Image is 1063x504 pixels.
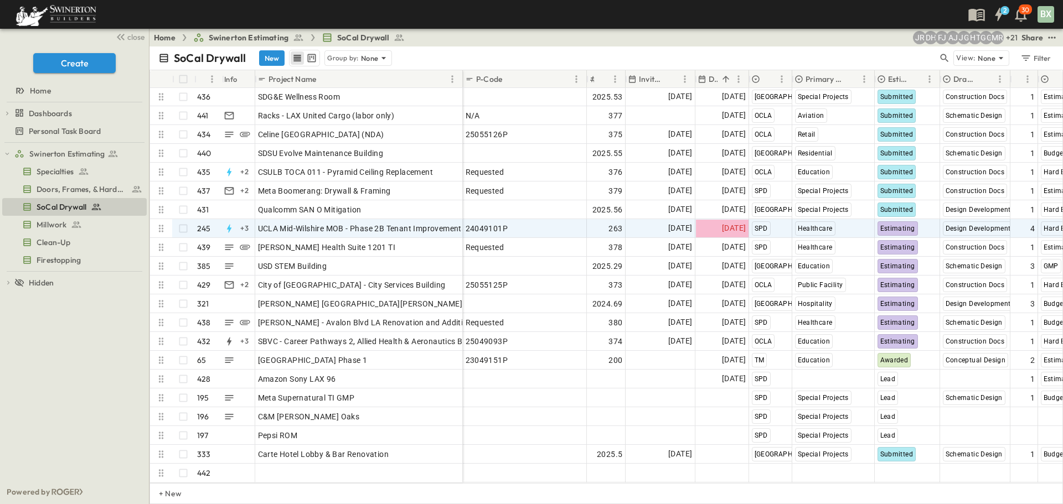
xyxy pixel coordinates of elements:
span: 2024.69 [592,298,623,309]
span: Construction Docs [946,337,1005,345]
p: Invite Date [639,74,664,85]
a: Clean-Up [2,235,145,250]
span: OCLA [755,168,772,176]
span: SPD [755,187,768,195]
span: Estimating [880,337,915,345]
span: Special Projects [798,206,849,214]
a: Doors, Frames, & Hardware [2,181,145,197]
span: 2025.53 [592,91,623,102]
button: Menu [678,72,692,86]
span: Racks - LAX United Cargo (labor only) [258,110,395,121]
p: SoCal Drywall [174,50,246,66]
span: [DATE] [668,335,692,347]
p: Primary Market [806,74,843,85]
span: Amazon Sony LAX 96 [258,373,336,385]
div: Jorge Garcia (jorgarcia@swinerton.com) [957,31,971,44]
button: Sort [504,73,517,85]
span: 1 [1030,242,1035,253]
span: SPD [755,225,768,232]
span: Construction Docs [946,243,1005,251]
button: Menu [923,72,936,86]
span: SPD [755,413,768,420]
span: 1 [1030,317,1035,328]
span: Qualcomm SAN O Mitigation [258,204,362,215]
span: Dashboards [29,108,72,119]
span: Education [798,262,830,270]
div: BX [1038,6,1054,23]
button: 2 [988,4,1010,24]
span: 25055125P [466,279,508,290]
h6: 2 [1003,6,1007,15]
span: Requested [466,242,504,253]
span: Residential [798,149,833,157]
span: Special Projects [798,187,849,195]
span: [DATE] [722,128,746,141]
span: 2025.55 [592,148,623,159]
span: Millwork [37,219,66,230]
div: Joshua Russell (joshua.russell@swinerton.com) [913,31,926,44]
p: 431 [197,204,209,215]
span: Estimating [880,262,915,270]
span: [DATE] [668,241,692,253]
span: Meta Boomerang: Drywall & Framing [258,185,391,196]
div: + 2 [238,165,251,179]
span: Construction Docs [946,131,1005,138]
button: Sort [720,73,732,85]
span: Aviation [798,112,824,119]
p: 436 [197,91,211,102]
div: + 3 [238,335,251,348]
span: Estimating [880,300,915,308]
span: 4 [1030,223,1035,234]
span: close [127,32,145,43]
p: View: [956,52,976,64]
span: Schematic Design [946,112,1003,119]
a: Firestopping [2,252,145,268]
span: Healthcare [798,243,833,251]
p: 435 [197,167,211,178]
span: City of [GEOGRAPHIC_DATA] - City Services Building [258,279,446,290]
span: Education [798,356,830,364]
div: Daryll Hayward (daryll.hayward@swinerton.com) [924,31,937,44]
span: Special Projects [798,432,849,439]
button: New [259,50,285,66]
span: [DATE] [668,128,692,141]
span: Retail [798,131,816,138]
span: Estimating [880,225,915,232]
span: [DATE] [668,90,692,103]
span: Pepsi ROM [258,430,298,441]
span: 1 [1030,148,1035,159]
button: row view [291,51,304,65]
span: [DATE] [722,297,746,310]
span: Public Facility [798,281,843,289]
p: 439 [197,242,211,253]
span: Schematic Design [946,149,1003,157]
span: C&M [PERSON_NAME] Oaks [258,411,360,422]
span: 23049151P [466,355,508,366]
span: [PERSON_NAME] Health Suite 1201 TI [258,242,396,253]
span: Construction Docs [946,93,1005,101]
p: 438 [197,317,211,328]
span: UCLA Mid-Wilshire MOB - Phase 2B Tenant Improvements Floors 1-3 100% SD Budget [258,223,566,234]
span: Healthcare [798,319,833,326]
a: Home [154,32,176,43]
span: Special Projects [798,93,849,101]
button: Sort [199,73,211,85]
div: Gerrad Gerber (gerrad.gerber@swinerton.com) [979,31,993,44]
span: [DATE] [722,372,746,385]
span: Submitted [880,206,914,214]
span: Estimating [880,281,915,289]
div: Swinerton Estimatingtest [2,145,147,163]
p: 385 [197,261,211,272]
span: [DATE] [722,354,746,366]
span: [PERSON_NAME] [GEOGRAPHIC_DATA][PERSON_NAME] [258,298,463,309]
span: Healthcare [798,225,833,232]
p: Group by: [327,53,359,64]
span: 3 [1030,261,1035,272]
span: [DATE] [722,165,746,178]
span: [DATE] [722,109,746,122]
span: Awarded [880,356,909,364]
span: Meta Supernatural TI GMP [258,392,355,403]
span: OCLA [755,281,772,289]
a: Swinerton Estimating [193,32,304,43]
p: P-Code [476,74,502,85]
